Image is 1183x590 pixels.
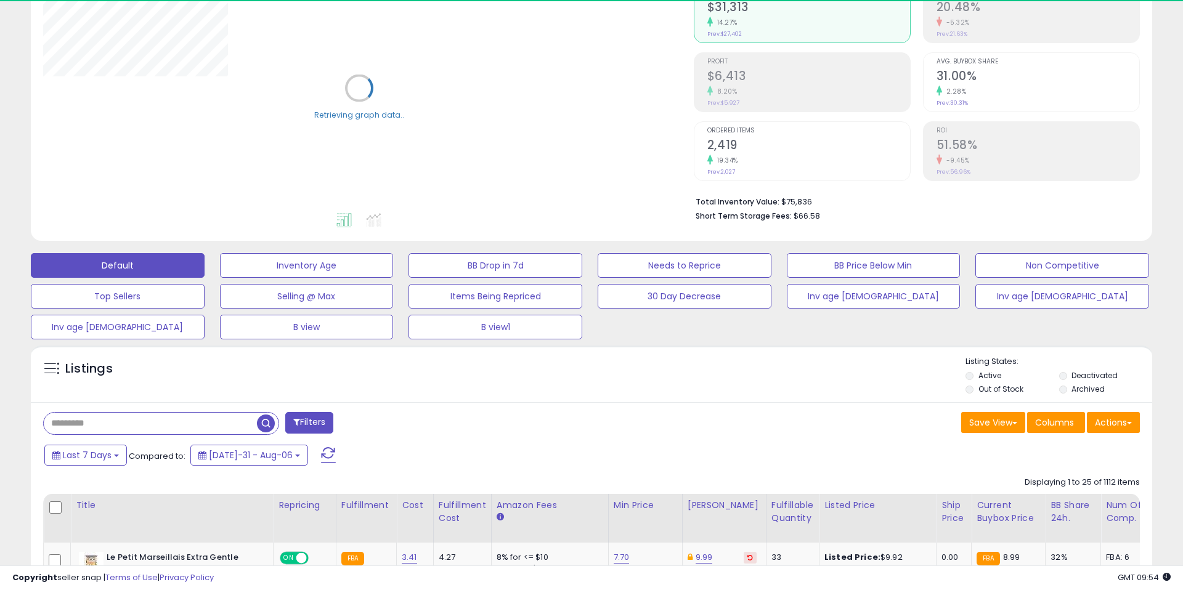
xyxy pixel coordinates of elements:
[220,253,394,278] button: Inventory Age
[977,552,999,565] small: FBA
[1106,499,1151,525] div: Num of Comp.
[824,499,931,512] div: Listed Price
[160,572,214,583] a: Privacy Policy
[975,284,1149,309] button: Inv age [DEMOGRAPHIC_DATA]
[79,552,104,568] img: 41L3sOzYtVL._SL40_.jpg
[771,552,810,563] div: 33
[707,127,910,134] span: Ordered Items
[824,552,927,563] div: $9.92
[937,59,1139,65] span: Avg. Buybox Share
[105,572,158,583] a: Terms of Use
[220,284,394,309] button: Selling @ Max
[285,412,333,434] button: Filters
[314,109,404,120] div: Retrieving graph data..
[497,499,603,512] div: Amazon Fees
[341,499,391,512] div: Fulfillment
[696,196,779,207] b: Total Inventory Value:
[44,445,127,466] button: Last 7 Days
[942,18,970,27] small: -5.32%
[696,551,713,564] a: 9.99
[787,253,961,278] button: BB Price Below Min
[937,99,968,107] small: Prev: 30.31%
[402,551,417,564] a: 3.41
[1025,477,1140,488] div: Displaying 1 to 25 of 1112 items
[937,69,1139,86] h2: 31.00%
[12,572,214,584] div: seller snap | |
[614,551,630,564] a: 7.70
[190,445,308,466] button: [DATE]-31 - Aug-06
[707,138,910,155] h2: 2,419
[31,284,205,309] button: Top Sellers
[978,384,1023,394] label: Out of Stock
[824,551,880,563] b: Listed Price:
[941,499,966,525] div: Ship Price
[977,499,1040,525] div: Current Buybox Price
[941,552,962,563] div: 0.00
[713,18,738,27] small: 14.27%
[1087,412,1140,433] button: Actions
[12,572,57,583] strong: Copyright
[713,87,738,96] small: 8.20%
[409,315,582,339] button: B view1
[497,512,504,523] small: Amazon Fees.
[1035,416,1074,429] span: Columns
[409,284,582,309] button: Items Being Repriced
[598,284,771,309] button: 30 Day Decrease
[341,552,364,565] small: FBA
[696,193,1131,208] li: $75,836
[409,253,582,278] button: BB Drop in 7d
[497,552,599,563] div: 8% for <= $10
[1071,370,1118,381] label: Deactivated
[707,99,739,107] small: Prev: $5,927
[281,553,296,564] span: ON
[65,360,113,378] h5: Listings
[31,315,205,339] button: Inv age [DEMOGRAPHIC_DATA]
[707,69,910,86] h2: $6,413
[688,499,761,512] div: [PERSON_NAME]
[1003,551,1020,563] span: 8.99
[707,59,910,65] span: Profit
[1071,384,1105,394] label: Archived
[771,499,814,525] div: Fulfillable Quantity
[707,30,742,38] small: Prev: $27,402
[439,552,482,563] div: 4.27
[794,210,820,222] span: $66.58
[1106,552,1147,563] div: FBA: 6
[942,87,967,96] small: 2.28%
[76,499,268,512] div: Title
[942,156,970,165] small: -9.45%
[209,449,293,461] span: [DATE]-31 - Aug-06
[220,315,394,339] button: B view
[707,168,735,176] small: Prev: 2,027
[598,253,771,278] button: Needs to Reprice
[1051,552,1091,563] div: 32%
[1118,572,1171,583] span: 2025-08-14 09:54 GMT
[1027,412,1085,433] button: Columns
[129,450,185,462] span: Compared to:
[614,499,677,512] div: Min Price
[961,412,1025,433] button: Save View
[439,499,486,525] div: Fulfillment Cost
[63,449,112,461] span: Last 7 Days
[937,138,1139,155] h2: 51.58%
[937,127,1139,134] span: ROI
[713,156,738,165] small: 19.34%
[787,284,961,309] button: Inv age [DEMOGRAPHIC_DATA]
[978,370,1001,381] label: Active
[937,168,970,176] small: Prev: 56.96%
[278,499,331,512] div: Repricing
[975,253,1149,278] button: Non Competitive
[696,211,792,221] b: Short Term Storage Fees:
[1051,499,1096,525] div: BB Share 24h.
[966,356,1152,368] p: Listing States:
[31,253,205,278] button: Default
[402,499,428,512] div: Cost
[937,30,967,38] small: Prev: 21.63%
